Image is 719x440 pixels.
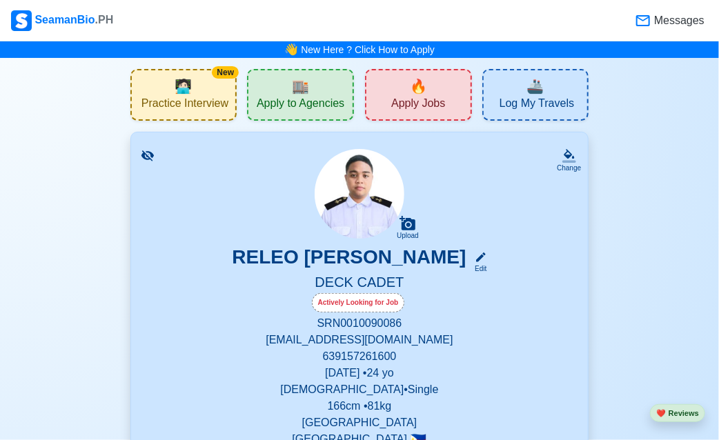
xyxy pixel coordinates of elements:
[141,97,228,114] span: Practice Interview
[148,348,572,365] p: 639157261600
[312,293,405,312] div: Actively Looking for Job
[232,246,466,274] h3: RELEO [PERSON_NAME]
[301,44,435,55] a: New Here ? Click How to Apply
[500,97,574,114] span: Log My Travels
[292,76,309,97] span: agencies
[148,365,572,381] p: [DATE] • 24 yo
[391,97,445,114] span: Apply Jobs
[656,409,666,417] span: heart
[148,332,572,348] p: [EMAIL_ADDRESS][DOMAIN_NAME]
[11,10,32,31] img: Logo
[397,232,419,240] div: Upload
[410,76,427,97] span: new
[469,263,487,274] div: Edit
[651,12,705,29] span: Messages
[95,14,114,26] span: .PH
[148,381,572,398] p: [DEMOGRAPHIC_DATA] • Single
[148,398,572,414] p: 166 cm • 81 kg
[650,404,705,423] button: heartReviews
[148,414,572,431] p: [GEOGRAPHIC_DATA]
[281,39,302,60] span: bell
[527,76,544,97] span: travel
[148,274,572,293] h5: DECK CADET
[557,163,581,173] div: Change
[257,97,344,114] span: Apply to Agencies
[175,76,193,97] span: interview
[11,10,113,31] div: SeamanBio
[212,66,239,79] div: New
[148,315,572,332] p: SRN 0010090086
